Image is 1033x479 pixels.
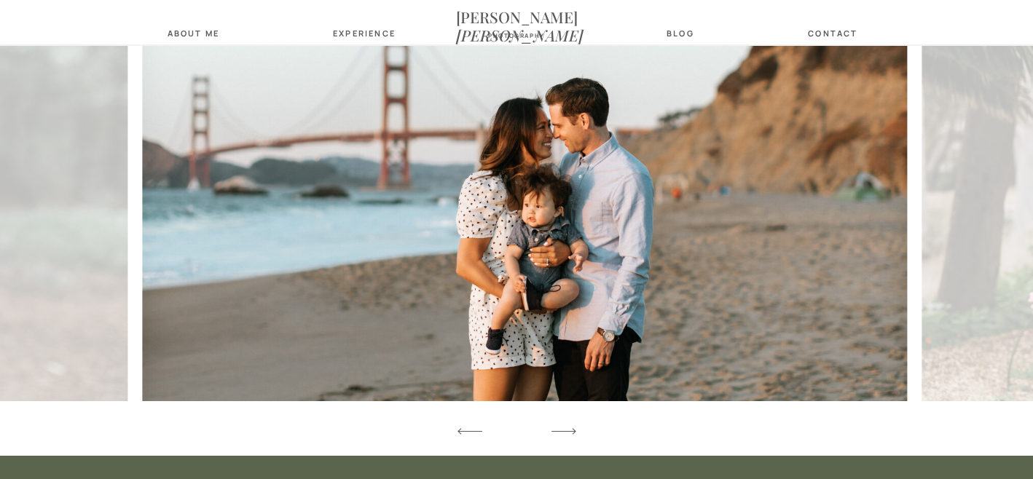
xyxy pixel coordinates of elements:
nav: [PERSON_NAME] [456,8,577,25]
i: [PERSON_NAME] [456,25,584,45]
a: photography [480,32,553,41]
a: [PERSON_NAME][PERSON_NAME] [456,8,577,25]
a: contact [804,28,862,38]
a: about Me [163,28,224,38]
a: Experience [333,28,390,38]
a: blog [659,28,702,38]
